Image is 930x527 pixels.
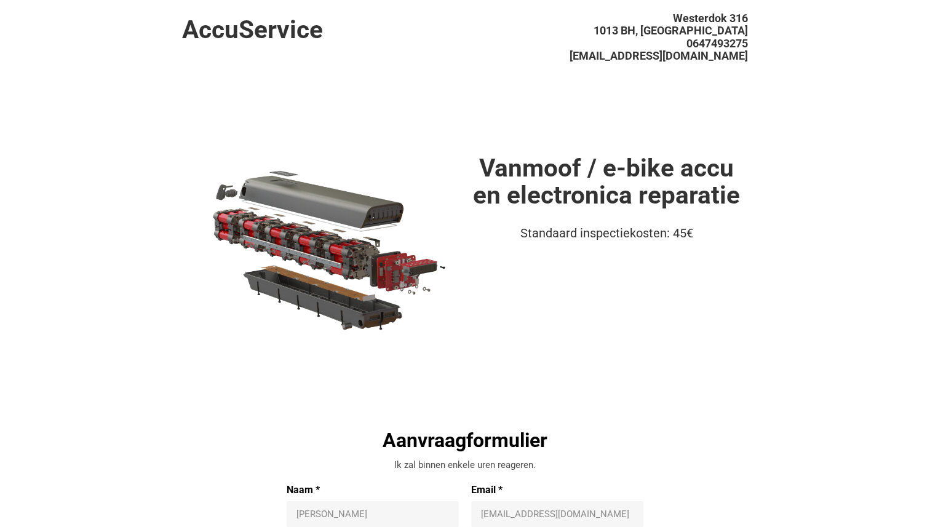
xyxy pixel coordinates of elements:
[287,484,459,496] label: Naam *
[570,49,748,62] span: [EMAIL_ADDRESS][DOMAIN_NAME]
[594,24,748,37] span: 1013 BH, [GEOGRAPHIC_DATA]
[182,154,465,343] img: battery.webp
[287,427,643,453] div: Aanvraagformulier
[287,459,643,472] div: Ik zal binnen enkele uren reageren.
[182,16,465,44] h1: AccuService
[481,508,634,520] input: Email *
[465,154,748,209] h1: Vanmoof / e-bike accu en electronica reparatie
[296,508,449,520] input: Naam *
[686,37,748,50] span: 0647493275
[520,226,693,240] span: Standaard inspectiekosten: 45€
[673,12,748,25] span: Westerdok 316
[471,484,643,496] label: Email *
